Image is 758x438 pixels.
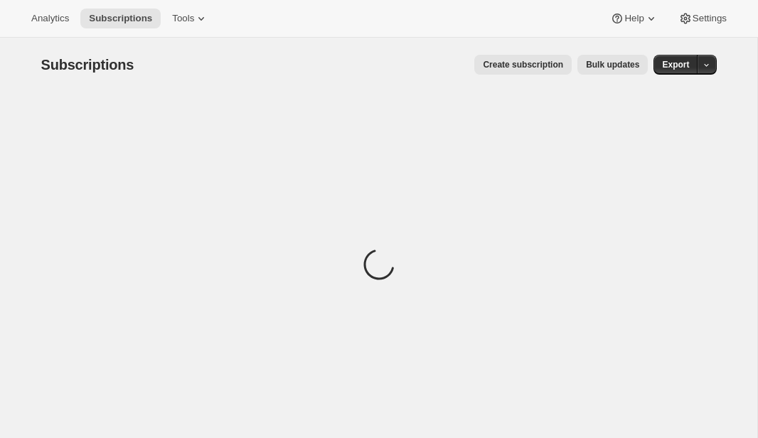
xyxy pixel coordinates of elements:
span: Subscriptions [89,13,152,24]
button: Settings [670,9,735,28]
span: Subscriptions [41,57,134,73]
span: Tools [172,13,194,24]
span: Create subscription [483,59,563,70]
button: Bulk updates [577,55,648,75]
span: Settings [693,13,727,24]
button: Tools [164,9,217,28]
span: Bulk updates [586,59,639,70]
span: Help [624,13,644,24]
button: Export [653,55,698,75]
button: Help [602,9,666,28]
button: Create subscription [474,55,572,75]
button: Analytics [23,9,78,28]
span: Export [662,59,689,70]
button: Subscriptions [80,9,161,28]
span: Analytics [31,13,69,24]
